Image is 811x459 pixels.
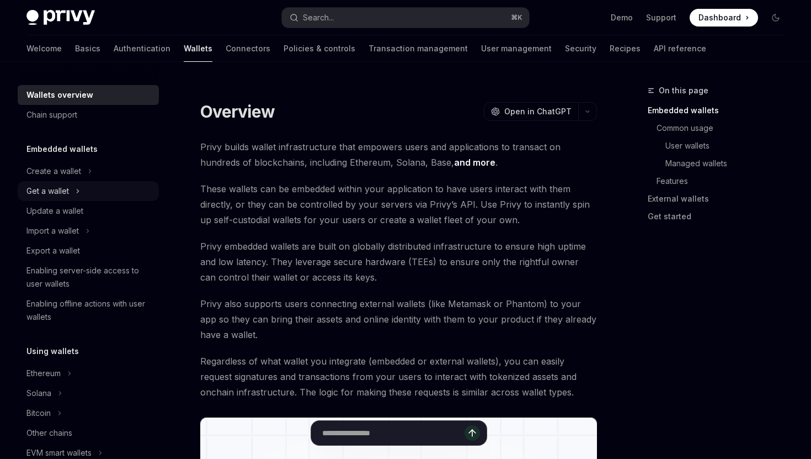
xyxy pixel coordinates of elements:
[646,12,676,23] a: Support
[200,139,597,170] span: Privy builds wallet infrastructure that empowers users and applications to transact on hundreds o...
[665,137,793,155] a: User wallets
[18,85,159,105] a: Wallets overview
[303,11,334,24] div: Search...
[26,367,61,380] div: Ethereum
[657,119,793,137] a: Common usage
[282,8,529,28] button: Search...⌘K
[511,13,522,22] span: ⌘ K
[648,208,793,225] a: Get started
[200,102,275,122] h1: Overview
[481,35,552,62] a: User management
[200,239,597,285] span: Privy embedded wallets are built on globally distributed infrastructure to ensure high uptime and...
[200,354,597,400] span: Regardless of what wallet you integrate (embedded or external wallets), you can easily request si...
[26,204,83,218] div: Update a wallet
[665,155,793,172] a: Managed wallets
[26,184,69,198] div: Get a wallet
[611,12,633,23] a: Demo
[767,9,785,27] button: Toggle dark mode
[698,12,741,23] span: Dashboard
[18,294,159,327] a: Enabling offline actions with user wallets
[226,35,270,62] a: Connectors
[200,181,597,228] span: These wallets can be embedded within your application to have users interact with them directly, ...
[18,261,159,294] a: Enabling server-side access to user wallets
[26,224,79,238] div: Import a wallet
[18,423,159,443] a: Other chains
[484,102,578,121] button: Open in ChatGPT
[659,84,708,97] span: On this page
[465,425,480,441] button: Send message
[454,157,495,168] a: and more
[26,244,80,257] div: Export a wallet
[26,264,152,291] div: Enabling server-side access to user wallets
[690,9,758,27] a: Dashboard
[18,105,159,125] a: Chain support
[26,143,98,156] h5: Embedded wallets
[654,35,706,62] a: API reference
[648,190,793,208] a: External wallets
[26,345,79,358] h5: Using wallets
[369,35,468,62] a: Transaction management
[504,106,572,117] span: Open in ChatGPT
[657,172,793,190] a: Features
[26,387,51,400] div: Solana
[26,407,51,420] div: Bitcoin
[284,35,355,62] a: Policies & controls
[565,35,596,62] a: Security
[26,297,152,324] div: Enabling offline actions with user wallets
[75,35,100,62] a: Basics
[114,35,170,62] a: Authentication
[26,88,93,102] div: Wallets overview
[610,35,641,62] a: Recipes
[18,201,159,221] a: Update a wallet
[26,108,77,122] div: Chain support
[648,102,793,119] a: Embedded wallets
[200,296,597,342] span: Privy also supports users connecting external wallets (like Metamask or Phantom) to your app so t...
[26,165,81,178] div: Create a wallet
[184,35,212,62] a: Wallets
[26,426,72,440] div: Other chains
[26,35,62,62] a: Welcome
[26,10,95,25] img: dark logo
[18,241,159,261] a: Export a wallet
